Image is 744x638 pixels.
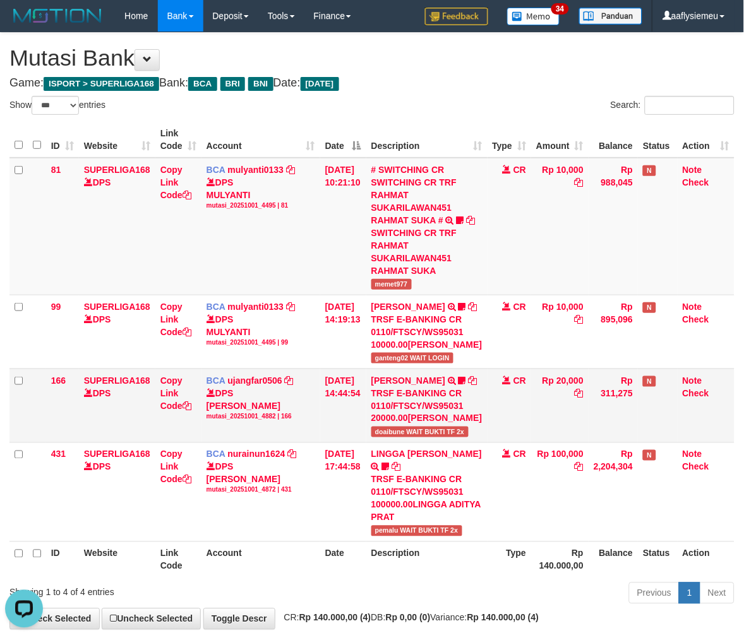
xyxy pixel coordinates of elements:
[207,313,315,347] div: DPS MULYANTI
[469,375,477,386] a: Copy NOVEN ELING PRAYOG to clipboard
[579,8,642,25] img: panduan.png
[320,369,366,442] td: [DATE] 14:44:54
[207,302,225,312] span: BCA
[513,165,526,175] span: CR
[371,387,483,425] div: TRSF E-BANKING CR 0110/FTSCY/WS95031 20000.00[PERSON_NAME]
[575,388,584,398] a: Copy Rp 20,000 to clipboard
[207,201,315,210] div: mutasi_20251001_4495 | 81
[683,388,709,398] a: Check
[9,581,301,599] div: Showing 1 to 4 of 4 entries
[643,450,656,461] span: Has Note
[320,442,366,541] td: [DATE] 17:44:58
[228,375,282,386] a: ujangfar0506
[589,541,638,577] th: Balance
[278,613,539,623] span: CR: DB: Variance:
[531,122,589,158] th: Amount: activate to sort column ascending
[160,375,191,411] a: Copy Link Code
[51,375,66,386] span: 166
[207,375,225,386] span: BCA
[287,449,296,459] a: Copy nurainun1624 to clipboard
[589,442,638,541] td: Rp 2,204,304
[84,165,150,175] a: SUPERLIGA168
[84,449,150,459] a: SUPERLIGA168
[683,449,702,459] a: Note
[207,165,225,175] span: BCA
[5,5,43,43] button: Open LiveChat chat widget
[299,613,371,623] strong: Rp 140.000,00 (4)
[9,608,100,630] a: Check Selected
[629,582,680,604] a: Previous
[643,165,656,176] span: Has Note
[513,302,526,312] span: CR
[589,369,638,442] td: Rp 311,275
[286,302,295,312] a: Copy mulyanti0133 to clipboard
[207,486,315,495] div: mutasi_20251001_4872 | 431
[638,541,677,577] th: Status
[79,158,155,295] td: DPS
[371,227,483,277] div: SWITCHING CR TRF RAHMAT SUKARILAWAN451 RAHMAT SUKA
[9,45,735,71] h1: Mutasi Bank
[467,215,476,225] a: Copy # SWITCHING CR SWITCHING CR TRF RAHMAT SUKARILAWAN451 RAHMAT SUKA # to clipboard
[248,77,273,91] span: BNI
[79,369,155,442] td: DPS
[155,122,201,158] th: Link Code: activate to sort column ascending
[84,302,150,312] a: SUPERLIGA168
[160,449,191,485] a: Copy Link Code
[207,449,225,459] span: BCA
[589,122,638,158] th: Balance
[84,375,150,386] a: SUPERLIGA168
[207,412,315,421] div: mutasi_20251001_4882 | 166
[32,96,79,115] select: Showentries
[371,279,412,290] span: memet977
[683,375,702,386] a: Note
[201,541,320,577] th: Account
[207,176,315,210] div: DPS MULYANTI
[386,613,431,623] strong: Rp 0,00 (0)
[79,541,155,577] th: Website
[301,77,339,91] span: [DATE]
[371,302,445,312] a: [PERSON_NAME]
[79,442,155,541] td: DPS
[207,387,315,421] div: DPS [PERSON_NAME]
[683,302,702,312] a: Note
[700,582,735,604] a: Next
[160,302,191,337] a: Copy Link Code
[320,122,366,158] th: Date: activate to sort column descending
[220,77,245,91] span: BRI
[155,541,201,577] th: Link Code
[44,77,159,91] span: ISPORT > SUPERLIGA168
[589,158,638,295] td: Rp 988,045
[188,77,217,91] span: BCA
[51,302,61,312] span: 99
[371,473,483,524] div: TRSF E-BANKING CR 0110/FTSCY/WS95031 100000.00LINGGA ADITYA PRAT
[683,165,702,175] a: Note
[160,165,191,200] a: Copy Link Code
[201,122,320,158] th: Account: activate to sort column ascending
[611,96,735,115] label: Search:
[102,608,201,630] a: Uncheck Selected
[320,541,366,577] th: Date
[575,177,584,187] a: Copy Rp 10,000 to clipboard
[683,462,709,472] a: Check
[79,295,155,369] td: DPS
[531,541,589,577] th: Rp 140.000,00
[320,295,366,369] td: [DATE] 14:19:13
[513,449,526,459] span: CR
[371,449,482,459] a: LINGGA [PERSON_NAME]
[207,461,315,495] div: DPS [PERSON_NAME]
[46,122,79,158] th: ID: activate to sort column ascending
[683,314,709,324] a: Check
[286,165,295,175] a: Copy mulyanti0133 to clipboard
[575,314,584,324] a: Copy Rp 10,000 to clipboard
[531,442,589,541] td: Rp 100,000
[643,376,656,387] span: Has Note
[46,541,79,577] th: ID
[469,302,477,312] a: Copy MUHAMMAD REZA to clipboard
[488,541,532,577] th: Type
[51,165,61,175] span: 81
[488,122,532,158] th: Type: activate to sort column ascending
[531,295,589,369] td: Rp 10,000
[51,449,66,459] span: 431
[228,165,284,175] a: mulyanti0133
[425,8,488,25] img: Feedback.jpg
